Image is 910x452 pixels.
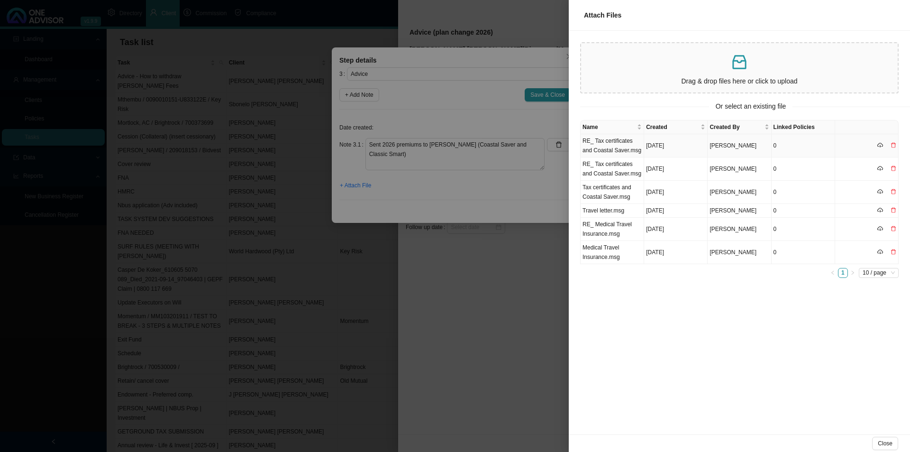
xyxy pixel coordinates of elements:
button: Close [872,437,898,450]
th: Name [581,120,644,134]
td: 0 [772,241,835,264]
button: left [828,268,838,278]
td: 0 [772,204,835,218]
span: [PERSON_NAME] [710,226,756,232]
span: cloud-download [877,207,883,213]
span: Attach Files [584,11,621,19]
span: left [830,270,835,275]
td: [DATE] [644,181,708,204]
td: 0 [772,134,835,157]
span: cloud-download [877,142,883,148]
span: [PERSON_NAME] [710,142,756,149]
td: [DATE] [644,241,708,264]
li: Next Page [848,268,858,278]
p: Drag & drop files here or click to upload [585,76,894,87]
span: delete [891,207,896,213]
span: cloud-download [877,189,883,194]
td: RE_ Tax certificates and Coastal Saver.msg [581,157,644,181]
span: cloud-download [877,166,883,171]
span: [PERSON_NAME] [710,207,756,214]
td: [DATE] [644,157,708,181]
th: Created By [708,120,771,134]
span: cloud-download [877,226,883,231]
td: [DATE] [644,218,708,241]
td: 0 [772,157,835,181]
span: delete [891,226,896,231]
li: 1 [838,268,848,278]
span: [PERSON_NAME] [710,189,756,195]
td: RE_ Medical Travel Insurance.msg [581,218,644,241]
td: 0 [772,181,835,204]
span: Created By [710,122,762,132]
td: Tax certificates and Coastal Saver.msg [581,181,644,204]
span: inboxDrag & drop files here or click to upload [581,43,898,92]
span: Created [646,122,699,132]
span: delete [891,189,896,194]
button: right [848,268,858,278]
li: Previous Page [828,268,838,278]
span: delete [891,142,896,148]
span: Or select an existing file [709,101,793,112]
td: RE_ Tax certificates and Coastal Saver.msg [581,134,644,157]
span: delete [891,249,896,255]
span: Name [582,122,635,132]
span: Close [878,439,892,448]
td: Travel letter.msg [581,204,644,218]
span: inbox [730,53,749,72]
th: Linked Policies [772,120,835,134]
div: Page Size [859,268,899,278]
th: Created [644,120,708,134]
span: 10 / page [863,268,895,277]
span: [PERSON_NAME] [710,249,756,256]
span: cloud-download [877,249,883,255]
td: [DATE] [644,134,708,157]
span: right [850,270,855,275]
td: 0 [772,218,835,241]
span: delete [891,166,896,171]
td: Medical Travel Insurance.msg [581,241,644,264]
a: 1 [838,268,847,277]
span: [PERSON_NAME] [710,166,756,172]
td: [DATE] [644,204,708,218]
